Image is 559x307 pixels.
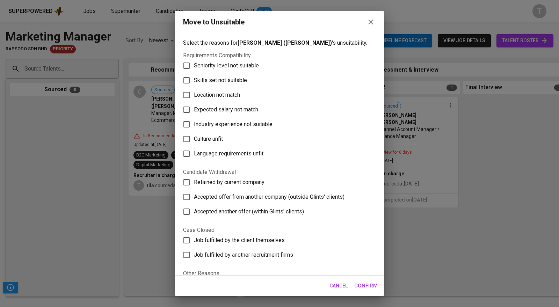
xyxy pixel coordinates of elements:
span: Seniority level not suitable [194,61,259,70]
span: Expected salary not match [194,105,258,114]
b: [PERSON_NAME] ([PERSON_NAME]) [238,39,332,46]
span: Culture unfit [194,135,223,143]
span: Accepted another offer (within Glints' clients) [194,207,304,216]
span: Job fulfilled by the client themselves [194,236,285,244]
legend: Case Closed [183,227,215,233]
span: Industry experience not suitable [194,120,273,129]
span: Skills set not suitable [194,76,247,85]
span: Job fulfilled by another recruitment firms [194,251,293,259]
button: Confirm [350,278,382,293]
legend: Requirements Compatibility [183,53,251,58]
legend: Other Reasons [183,265,376,282]
div: Move to Unsuitable [183,17,245,27]
span: Retained by current company [194,178,264,187]
span: Location not match [194,91,240,99]
span: Confirm [354,281,378,290]
span: Accepted offer from another company (outside Glints' clients) [194,193,344,201]
p: Select the reasons for 's unsuitability. [183,39,376,47]
span: Cancel [329,282,348,290]
legend: Candidate Withdrawal [183,169,236,175]
span: Language requirements unfit [194,149,263,158]
button: Cancel [327,279,350,292]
